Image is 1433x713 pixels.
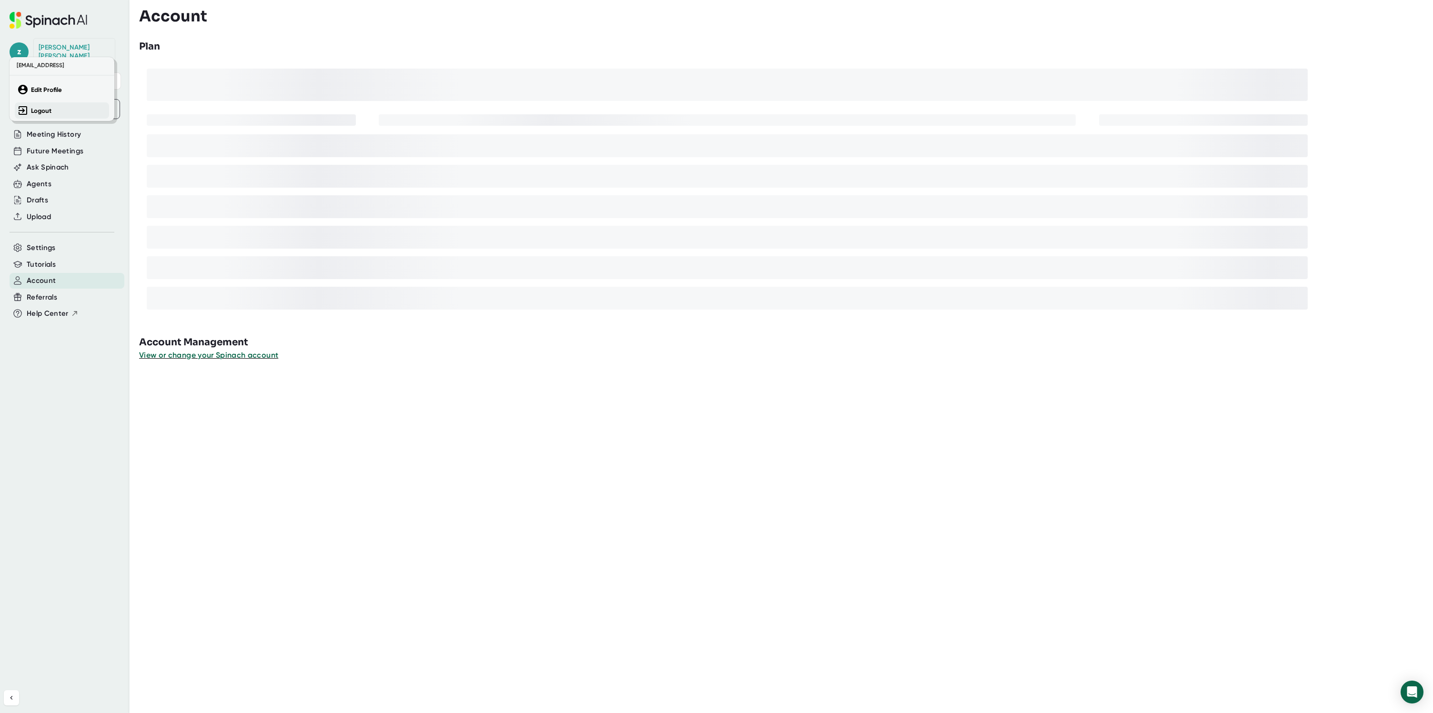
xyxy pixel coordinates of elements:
[15,102,109,119] button: Logout
[1401,681,1423,703] div: Open Intercom Messenger
[14,60,67,71] span: [EMAIL_ADDRESS]
[31,86,62,94] b: Edit Profile
[15,81,109,98] button: Edit Profile
[31,107,51,115] b: Logout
